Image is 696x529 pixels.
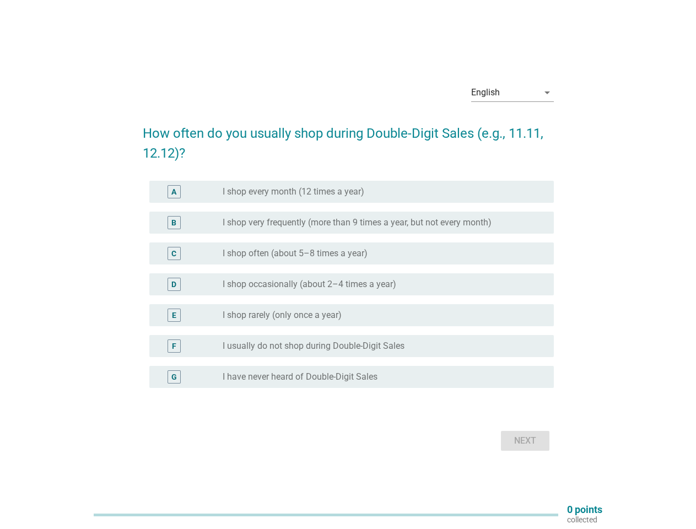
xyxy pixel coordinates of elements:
[223,371,377,382] label: I have never heard of Double-Digit Sales
[171,217,176,229] div: B
[143,112,554,163] h2: How often do you usually shop during Double-Digit Sales (e.g., 11.11, 12.12)?
[223,310,342,321] label: I shop rarely (only once a year)
[171,248,176,260] div: C
[171,186,176,198] div: A
[567,505,602,515] p: 0 points
[471,88,500,98] div: English
[171,371,177,383] div: G
[171,279,176,290] div: D
[223,248,368,259] label: I shop often (about 5–8 times a year)
[223,341,404,352] label: I usually do not shop during Double-Digit Sales
[541,86,554,99] i: arrow_drop_down
[172,310,176,321] div: E
[223,217,492,228] label: I shop very frequently (more than 9 times a year, but not every month)
[567,515,602,525] p: collected
[172,341,176,352] div: F
[223,186,364,197] label: I shop every month (12 times a year)
[223,279,396,290] label: I shop occasionally (about 2–4 times a year)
